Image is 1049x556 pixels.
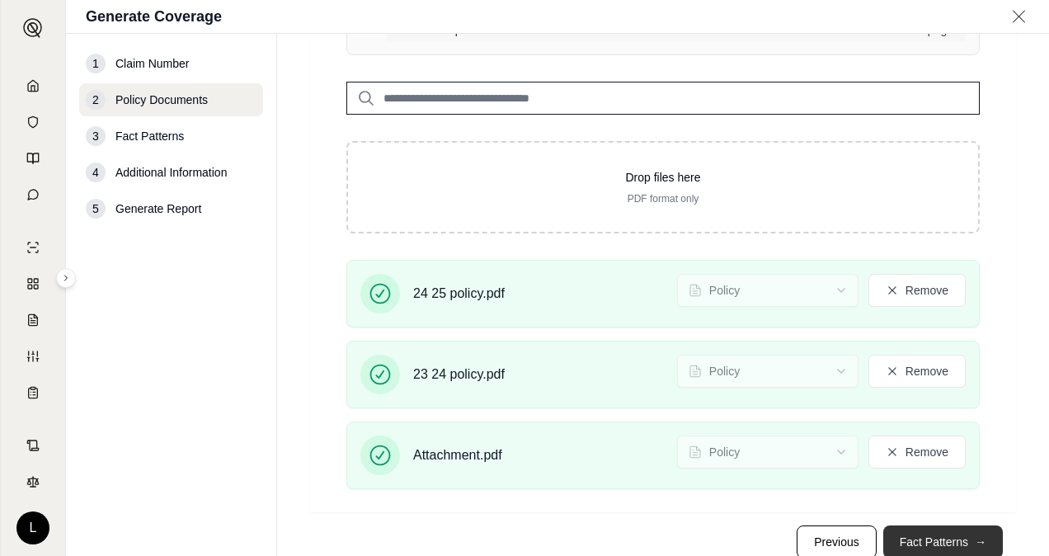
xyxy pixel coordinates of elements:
p: Drop files here [374,169,952,186]
div: 2 [86,90,106,110]
a: Single Policy [11,231,55,264]
span: 24 25 policy.pdf [413,284,505,304]
button: Remove [868,355,966,388]
span: Claim Number [115,55,189,72]
span: Attachment.pdf [413,445,502,465]
p: PDF format only [374,192,952,205]
a: Legal Search Engine [11,465,55,498]
a: Home [11,69,55,102]
a: Policy Comparisons [11,267,55,300]
a: Claim Coverage [11,304,55,337]
div: 1 [86,54,106,73]
a: Documents Vault [11,106,55,139]
a: Prompt Library [11,142,55,175]
span: Additional Information [115,164,227,181]
a: Coverage Table [11,376,55,409]
button: Expand sidebar [16,12,49,45]
img: Expand sidebar [23,18,43,38]
div: 3 [86,126,106,146]
span: Generate Report [115,200,201,217]
a: Custom Report [11,340,55,373]
a: Contract Analysis [11,429,55,462]
span: Fact Patterns [115,128,184,144]
div: L [16,511,49,544]
span: → [975,534,986,550]
h1: Generate Coverage [86,5,222,28]
button: Remove [868,274,966,307]
div: 5 [86,199,106,219]
a: Chat [11,178,55,211]
button: Remove [868,436,966,469]
span: Policy Documents [115,92,208,108]
button: Expand sidebar [56,268,76,288]
span: 23 24 policy.pdf [413,365,505,384]
div: 4 [86,163,106,182]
